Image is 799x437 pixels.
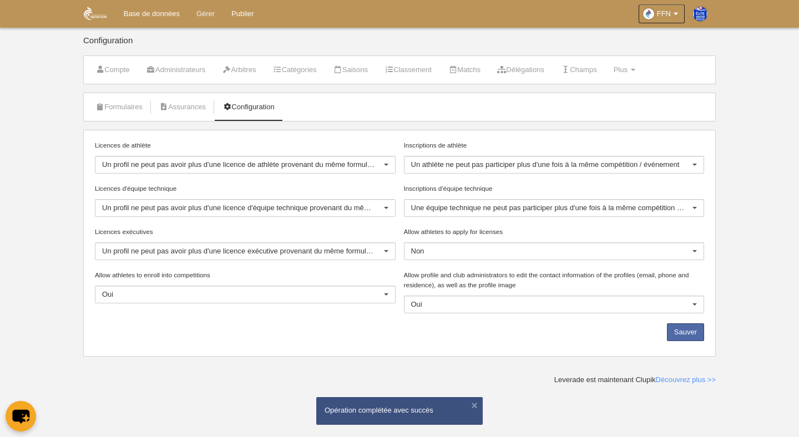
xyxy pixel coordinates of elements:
[84,7,107,20] img: FFN
[266,62,322,78] a: Catégories
[216,62,262,78] a: Arbitres
[554,375,716,385] div: Leverade est maintenant Clupik
[95,184,396,194] label: Licences d'équipe technique
[6,401,36,431] button: chat-button
[95,270,396,280] label: Allow athletes to enroll into competitions
[140,62,212,78] a: Administrateurs
[404,140,705,150] label: Inscriptions de athlète
[639,4,685,23] a: FFN
[411,160,680,169] span: Un athlète ne peut pas participer plus d'une fois à la même compétition / événement
[404,227,705,237] label: Allow athletes to apply for licenses
[102,290,113,298] span: Oui
[404,184,705,194] label: Inscriptions d'équipe technique
[667,323,704,341] button: Sauver
[102,247,393,255] span: Un profil ne peut pas avoir plus d'une licence exécutive provenant du même formulaire actif
[378,62,438,78] a: Classement
[643,8,654,19] img: OaDPB3zQPxTf.30x30.jpg
[325,405,474,415] div: Opération complétée avec succès
[83,36,716,55] div: Configuration
[153,99,212,115] a: Assurances
[102,160,395,169] span: Un profil ne peut pas avoir plus d'une licence de athlète provenant du même formulaire actif
[411,300,422,308] span: Oui
[95,140,396,150] label: Licences de athlète
[656,375,716,384] a: Découvrez plus >>
[411,204,717,212] span: Une équipe technique ne peut pas participer plus d'une fois à la même compétition / événement
[608,62,641,78] a: Plus
[555,62,603,78] a: Champs
[411,247,424,255] span: Non
[89,62,136,78] a: Compte
[442,62,487,78] a: Matchs
[404,270,705,290] label: Allow profile and club administrators to edit the contact information of the profiles (email, pho...
[614,65,628,74] span: Plus
[102,204,423,212] span: Un profil ne peut pas avoir plus d'une licence d'équipe technique provenant du même formulaire actif
[327,62,375,78] a: Saisons
[89,99,149,115] a: Formulaires
[216,99,281,115] a: Configuration
[469,400,480,411] button: ×
[491,62,550,78] a: Délégations
[95,227,396,237] label: Licences exécutives
[693,7,707,21] img: PaswSEHnFMei.30x30.jpg
[657,8,671,19] span: FFN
